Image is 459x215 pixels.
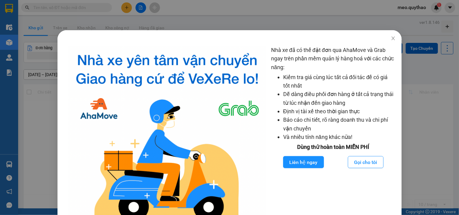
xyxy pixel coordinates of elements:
li: Dễ dàng điều phối đơn hàng ở tất cả trạng thái từ lúc nhận đến giao hàng [283,90,396,107]
span: close [391,36,395,41]
button: Liên hệ ngay [283,156,324,168]
span: Liên hệ ngay [289,159,317,166]
li: Và nhiều tính năng khác nữa! [283,133,396,141]
div: Dùng thử hoàn toàn MIỄN PHÍ [271,143,396,151]
button: Close [385,30,402,47]
li: Kiểm tra giá cùng lúc tất cả đối tác để có giá tốt nhất [283,73,396,90]
button: Gọi cho tôi [348,156,384,168]
span: Gọi cho tôi [354,159,377,166]
li: Định vị tài xế theo thời gian thực [283,107,396,116]
li: Báo cáo chi tiết, rõ ràng doanh thu và chi phí vận chuyển [283,116,396,133]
